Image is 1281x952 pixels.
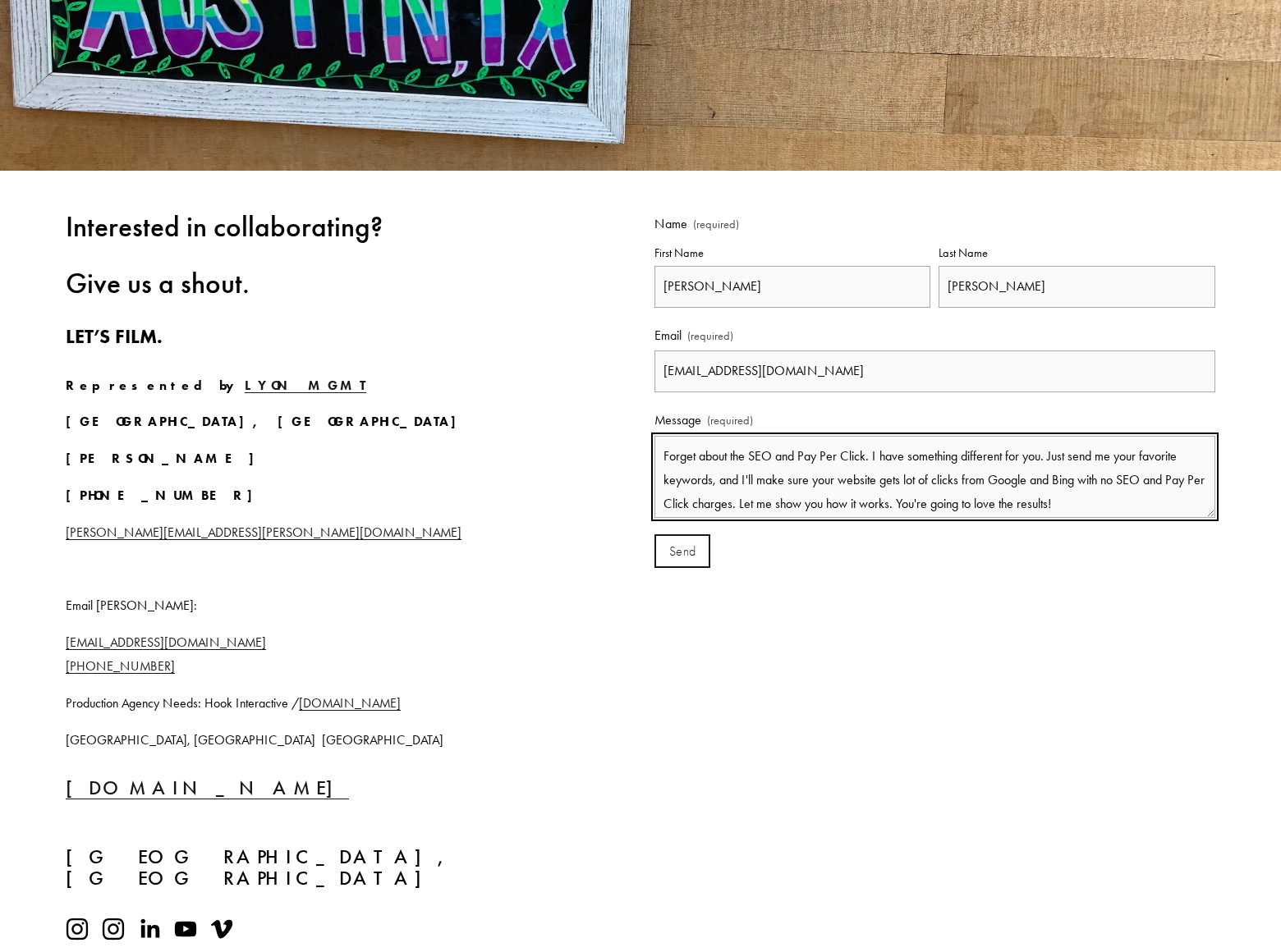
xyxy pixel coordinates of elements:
strong: Represented by [66,378,245,393]
span: Message [654,409,701,433]
h4: [GEOGRAPHIC_DATA], [GEOGRAPHIC_DATA] [66,826,529,890]
strong: [PERSON_NAME] [66,451,263,466]
span: (required) [687,326,733,347]
span: Email [654,324,682,348]
strong: [PHONE_NUMBER] [66,487,261,503]
a: [DOMAIN_NAME] [66,776,349,799]
span: Send [669,544,696,559]
p: [GEOGRAPHIC_DATA], [GEOGRAPHIC_DATA] [GEOGRAPHIC_DATA] [66,729,529,753]
p: Production Agency Needs: Hook Interactive / [66,692,529,716]
a: LYON MGMT [245,378,366,393]
span: (required) [707,410,753,432]
a: Vimeo [210,918,233,941]
a: Instagram [66,918,89,941]
div: First Name [654,243,931,266]
strong: [GEOGRAPHIC_DATA], [GEOGRAPHIC_DATA] [66,414,465,429]
button: SendSend [654,534,710,568]
a: Instagram [102,918,125,941]
a: [PERSON_NAME][EMAIL_ADDRESS][PERSON_NAME][DOMAIN_NAME] [66,524,461,540]
a: [DOMAIN_NAME] [299,695,401,711]
span: Name [654,213,687,236]
a: [PHONE_NUMBER] [66,658,175,674]
div: Last Name [939,243,1215,266]
p: Email [PERSON_NAME]: [66,594,529,618]
h3: Give us a shout. [66,269,529,300]
a: [EMAIL_ADDRESS][DOMAIN_NAME] [66,634,266,650]
a: LinkedIn [138,918,161,941]
strong: LET’S FILM. [66,324,163,348]
span: (required) [693,219,739,231]
textarea: Forget about the SEO and Pay Per Click. I have something different for you. Just send me your fav... [654,436,1215,518]
h3: Interested in collaborating? [66,213,529,243]
a: YouTube [174,918,197,941]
